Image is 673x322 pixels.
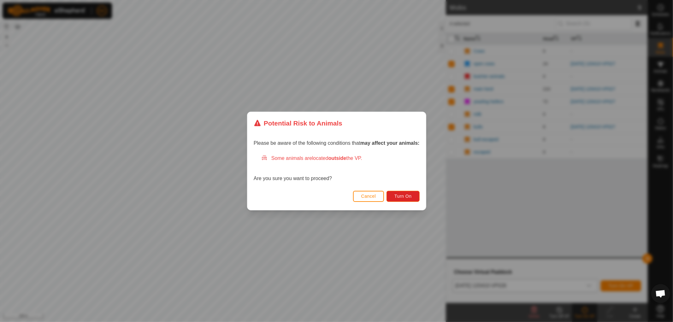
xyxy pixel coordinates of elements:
[387,191,419,202] button: Turn On
[254,140,420,146] span: Please be aware of the following conditions that
[394,194,411,199] span: Turn On
[312,155,362,161] span: located the VP.
[651,284,670,303] div: Open chat
[361,194,376,199] span: Cancel
[254,118,342,128] div: Potential Risk to Animals
[261,155,420,162] div: Some animals are
[353,191,384,202] button: Cancel
[254,155,420,182] div: Are you sure you want to proceed?
[360,140,420,146] strong: may affect your animals:
[328,155,346,161] strong: outside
